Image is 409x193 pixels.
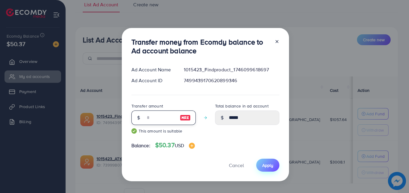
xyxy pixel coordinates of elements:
[175,142,184,149] span: USD
[131,103,163,109] label: Transfer amount
[180,114,191,121] img: image
[215,103,269,109] label: Total balance in ad account
[262,162,273,168] span: Apply
[229,162,244,169] span: Cancel
[127,77,179,84] div: Ad Account ID
[131,128,137,134] img: guide
[221,159,251,172] button: Cancel
[131,142,150,149] span: Balance:
[179,66,284,73] div: 1015423_Findproduct_1746099618697
[189,143,195,149] img: image
[155,142,195,149] h4: $50.37
[179,77,284,84] div: 7499439170620899346
[131,128,196,134] small: This amount is suitable
[256,159,279,172] button: Apply
[131,38,270,55] h3: Transfer money from Ecomdy balance to Ad account balance
[127,66,179,73] div: Ad Account Name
